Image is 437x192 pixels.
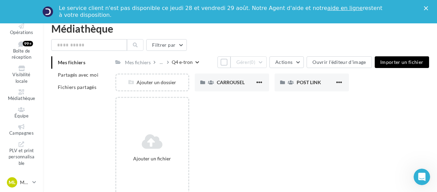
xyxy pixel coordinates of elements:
[51,23,429,34] div: Médiathèque
[297,79,321,85] span: POST LINK
[10,30,33,35] span: Opérations
[269,56,304,68] button: Actions
[249,59,255,65] span: (0)
[14,113,29,118] span: Équipe
[172,59,193,66] div: Q4 e-tron
[327,5,363,11] a: aide en ligne
[307,56,372,68] button: Ouvrir l'éditeur d'image
[9,179,15,186] span: ML
[6,22,38,37] a: Opérations
[6,64,38,85] a: Visibilité locale
[6,123,38,137] a: Campagnes
[6,88,38,103] a: Médiathèque
[9,148,35,166] span: PLV et print personnalisable
[58,59,85,65] span: Mes fichiers
[414,169,430,185] iframe: Intercom live chat
[424,6,431,10] div: Fermer
[380,59,424,65] span: Importer un fichier
[6,140,38,168] a: PLV et print personnalisable
[119,155,186,162] div: Ajouter un fichier
[42,6,53,17] img: Profile image for Service-Client
[12,48,31,60] span: Boîte de réception
[6,176,38,189] a: ML Marine LE BON
[58,84,96,90] span: Fichiers partagés
[58,72,98,78] span: Partagés avec moi
[9,130,34,136] span: Campagnes
[23,41,33,46] div: 99+
[231,56,267,68] button: Gérer(0)
[375,56,429,68] button: Importer un fichier
[20,179,30,186] p: Marine LE BON
[116,79,189,86] div: Ajouter un dossier
[6,105,38,120] a: Équipe
[125,59,151,66] div: Mes fichiers
[8,95,35,101] span: Médiathèque
[59,5,384,19] div: Le service client n'est pas disponible ce jeudi 28 et vendredi 29 août. Notre Agent d'aide et not...
[146,39,187,51] button: Filtrer par
[275,59,292,65] span: Actions
[217,79,245,85] span: CARROUSEL
[6,39,38,61] a: Boîte de réception 99+
[158,57,164,67] div: ...
[12,72,30,84] span: Visibilité locale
